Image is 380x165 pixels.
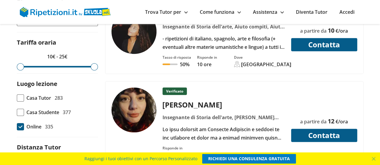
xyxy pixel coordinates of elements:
[163,146,183,151] div: Risponde in
[26,108,59,116] span: Casa Studente
[291,38,357,51] button: Contatta
[339,9,354,15] a: Accedi
[296,9,327,15] a: Diventa Tutor
[200,9,241,15] a: Come funziona
[197,61,217,68] p: 10 ore
[111,9,157,54] img: tutor a Milano - Alice
[336,118,348,125] span: €/ora
[160,113,287,122] div: Insegnante di Storia dell'arte, [PERSON_NAME] compiti, Aiuto esame di terza media, Comprensione d...
[20,8,111,15] a: logo Skuola.net | Ripetizioni.it
[234,55,291,60] div: Dove
[163,87,187,95] p: Verificato
[160,125,287,142] div: Lo ipsu dolorsit am Consecte Adipiscin e seddoei te inc utlabore et dolor ma a enimad minimven qu...
[163,55,191,60] div: Tasso di risposta
[328,117,334,125] span: 12
[17,80,57,88] label: Luogo lezione
[160,22,287,31] div: Insegnante di Storia dell'arte, Aiuto compiti, Aiuto esame di terza media, Algebra, Biologia, Epi...
[197,55,217,60] div: Risponde in
[45,122,53,131] span: 335
[26,122,41,131] span: Online
[17,38,56,46] label: Tariffa oraria
[336,28,348,34] span: €/ora
[253,9,284,15] a: Assistenza
[300,28,327,34] span: a partire da
[300,118,327,125] span: a partire da
[17,143,61,151] label: Distanza Tutor
[63,108,71,116] span: 377
[20,7,111,17] img: logo Skuola.net | Ripetizioni.it
[328,26,334,34] span: 10
[55,94,63,102] span: 283
[291,129,357,142] button: Contatta
[26,94,51,102] span: Casa Tutor
[111,87,157,132] img: tutor a Cologno Monzese - Daniela
[160,34,287,51] div: - ripetizioni di italiano, spagnolo, arte e filosofia (+ eventuali altre materie umanistiche e li...
[180,61,190,68] p: 50%
[145,9,188,15] a: Trova Tutor per
[241,61,291,68] div: [GEOGRAPHIC_DATA]
[84,154,197,164] span: Raggiungi i tuoi obiettivi con un Percorso Personalizzato
[202,154,296,164] a: RICHIEDI UNA CONSULENZA GRATUITA
[17,52,98,61] p: 10€ - 25€
[163,152,183,158] p: 3 giorni
[160,100,287,110] div: [PERSON_NAME]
